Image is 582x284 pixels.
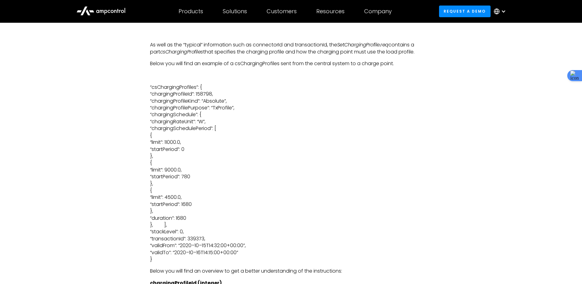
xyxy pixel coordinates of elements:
[150,30,432,37] p: ‍
[337,41,388,48] em: SetChargingProfile.req
[267,8,297,15] div: Customers
[150,72,432,79] p: ‍
[223,8,247,15] div: Solutions
[160,48,203,55] em: csChargingProfiles
[150,41,432,55] p: As well as the “typical” information such as connectorId and transactionId, the contains a part t...
[364,8,392,15] div: Company
[316,8,345,15] div: Resources
[439,6,491,17] a: Request a demo
[150,268,432,274] p: Below you will find an overview to get a better understanding of the instructions:
[150,60,432,67] p: Below you will find an example of a csChargingProfiles sent from the central system to a charge p...
[179,8,203,15] div: Products
[150,84,432,263] p: “csChargingProfiles”: { “chargingProfileId”: 158798, “chargingProfileKind”: “Absolute”, “charging...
